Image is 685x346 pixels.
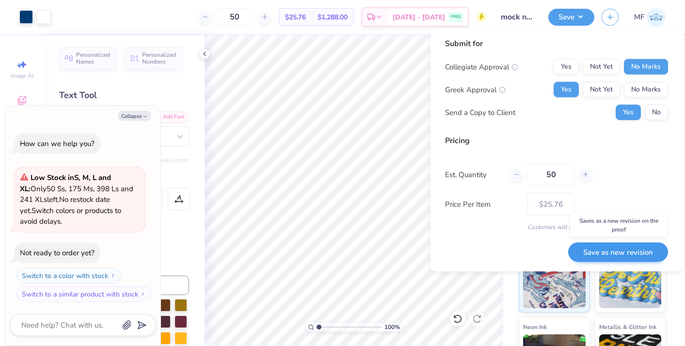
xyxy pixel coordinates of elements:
[118,111,151,121] button: Collapse
[318,12,348,22] span: $1,288.00
[554,59,579,75] button: Yes
[20,173,133,226] span: Only 50 Ss, 175 Ms, 398 Ls and 241 XLs left. Switch colors or products to avoid delays.
[634,8,666,27] a: MF
[140,291,146,297] img: Switch to a similar product with stock
[583,82,620,98] button: Not Yet
[20,195,110,215] span: No restock date yet.
[451,14,461,20] span: FREE
[16,286,151,302] button: Switch to a similar product with stock
[445,198,520,210] label: Price Per Item
[445,223,668,231] div: Customers will see this price on HQ.
[384,323,400,331] span: 100 %
[20,139,95,148] div: How can we help you?
[393,12,445,22] span: [DATE] - [DATE]
[285,12,306,22] span: $25.76
[445,61,518,72] div: Collegiate Approval
[645,105,668,120] button: No
[16,268,121,283] button: Switch to a color with stock
[583,59,620,75] button: Not Yet
[20,248,95,258] div: Not ready to order yet?
[445,84,506,95] div: Greek Approval
[59,89,189,102] div: Text Tool
[599,322,656,332] span: Metallic & Glitter Ink
[523,322,547,332] span: Neon Ink
[110,273,116,279] img: Switch to a color with stock
[76,51,111,65] span: Personalized Names
[624,59,668,75] button: No Marks
[554,82,579,98] button: Yes
[647,8,666,27] img: Mia Fredrick
[527,164,574,186] input: – –
[20,173,111,194] strong: Low Stock in S, M, L and XL :
[216,8,254,26] input: – –
[11,72,33,80] span: Image AI
[445,38,668,49] div: Submit for
[445,135,668,147] div: Pricing
[616,105,641,120] button: Yes
[634,12,644,23] span: MF
[142,51,176,65] span: Personalized Numbers
[523,260,586,308] img: Standard
[568,242,668,262] button: Save as new revision
[548,9,594,26] button: Save
[445,169,503,180] label: Est. Quantity
[624,82,668,98] button: No Marks
[599,260,662,308] img: Puff Ink
[570,214,667,236] div: Saves as a new revision on the proof
[445,107,515,118] div: Send a Copy to Client
[151,112,189,123] div: Add Font
[494,7,541,27] input: Untitled Design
